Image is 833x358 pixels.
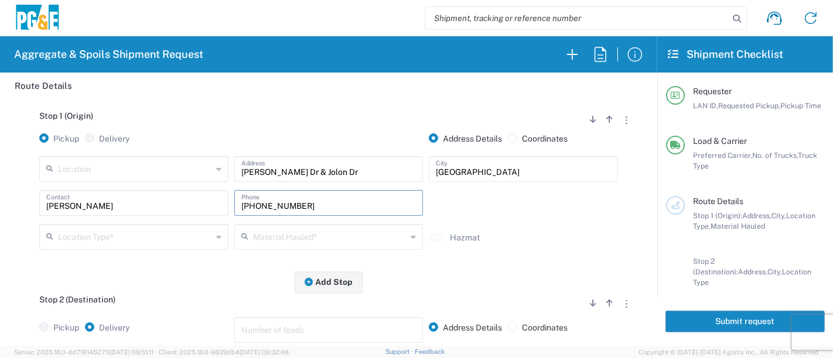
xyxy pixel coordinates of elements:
button: Add Stop [295,271,363,293]
label: Address Details [429,322,502,333]
h2: Route Details [15,80,72,92]
span: Route Details [693,197,743,206]
span: Server: 2025.18.0-dd719145275 [14,349,153,356]
span: Load & Carrier [693,136,747,146]
span: Client: 2025.18.0-9839db4 [159,349,289,356]
label: Hazmat [450,232,480,243]
label: Address Details [429,133,502,144]
h2: Shipment Checklist [668,47,783,61]
label: Coordinates [508,322,568,333]
span: Stop 1 (Origin): [693,211,742,220]
span: [DATE] 09:32:48 [240,349,289,356]
span: LAN ID, [693,101,718,110]
span: Pickup Time [780,101,821,110]
h2: Aggregate & Spoils Shipment Request [14,47,203,61]
a: Support [385,348,415,355]
span: Stop 2 (Destination): [693,257,738,276]
input: Shipment, tracking or reference number [425,7,729,29]
span: Stop 1 (Origin) [39,111,93,121]
span: Requester [693,87,732,96]
label: Coordinates [508,133,568,144]
span: [DATE] 09:51:11 [110,349,153,356]
span: Requested Pickup, [718,101,780,110]
span: City, [771,211,786,220]
span: No. of Trucks, [752,151,798,160]
img: pge [14,5,61,32]
a: Feedback [415,348,445,355]
span: City, [767,267,782,276]
span: Stop 2 (Destination) [39,295,115,304]
span: Preferred Carrier, [693,151,752,160]
button: Submit request [665,311,825,332]
span: Copyright © [DATE]-[DATE] Agistix Inc., All Rights Reserved [639,347,819,357]
span: Address, [742,211,771,220]
span: Address, [738,267,767,276]
span: Material Hauled [711,222,765,230]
